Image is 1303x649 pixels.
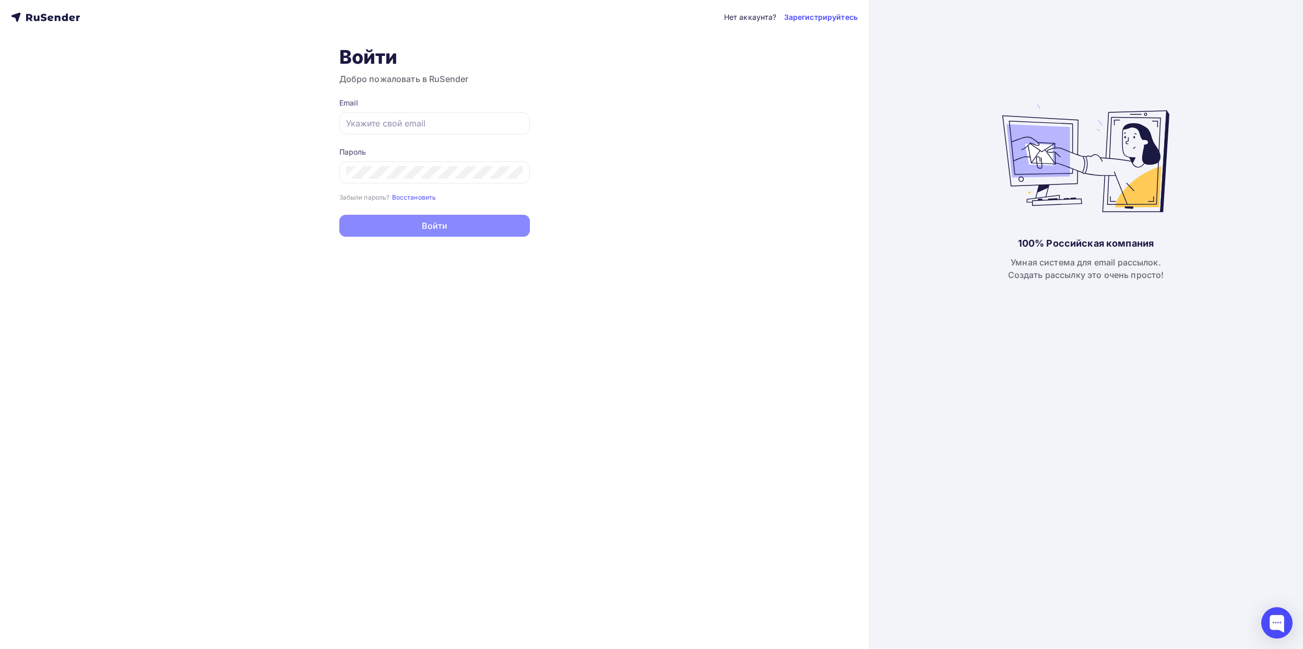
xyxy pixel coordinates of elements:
div: 100% Российская компания [1018,237,1154,250]
small: Забыли пароль? [339,193,390,201]
div: Email [339,98,530,108]
div: Умная система для email рассылок. Создать рассылку это очень просто! [1008,256,1164,281]
div: Нет аккаунта? [724,12,777,22]
h1: Войти [339,45,530,68]
a: Восстановить [392,192,436,201]
a: Зарегистрируйтесь [784,12,858,22]
small: Восстановить [392,193,436,201]
h3: Добро пожаловать в RuSender [339,73,530,85]
div: Пароль [339,147,530,157]
input: Укажите свой email [346,117,523,130]
button: Войти [339,215,530,237]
